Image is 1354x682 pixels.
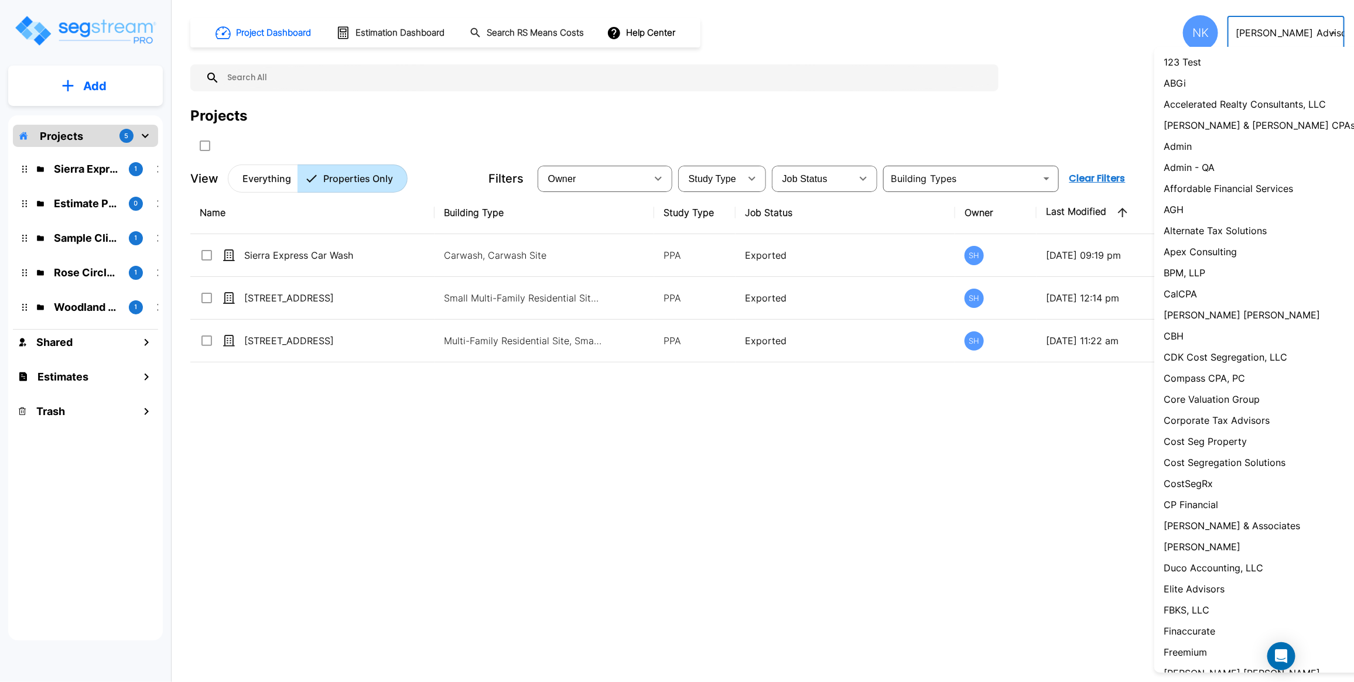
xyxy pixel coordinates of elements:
p: Cost Segregation Solutions [1164,455,1285,469]
p: ABGi [1164,76,1186,90]
p: Core Valuation Group [1164,392,1260,406]
p: Cost Seg Property [1164,434,1247,448]
p: CP Financial [1164,498,1218,512]
p: AGH [1164,203,1184,217]
p: Elite Advisors [1164,582,1225,596]
p: [PERSON_NAME] [1164,540,1240,554]
p: Freemium [1164,645,1207,659]
p: Accelerated Realty Consultants, LLC [1164,97,1326,111]
p: CDK Cost Segregation, LLC [1164,350,1287,364]
p: Affordable Financial Services [1164,181,1293,196]
p: Admin [1164,139,1192,153]
p: [PERSON_NAME] [PERSON_NAME] [1164,308,1320,322]
p: Finaccurate [1164,624,1215,638]
p: FBKS, LLC [1164,603,1209,617]
div: Open Intercom Messenger [1267,642,1295,670]
p: [PERSON_NAME] [PERSON_NAME] [1164,666,1320,680]
p: 123 Test [1164,55,1201,69]
p: Admin - QA [1164,160,1215,174]
p: CalCPA [1164,287,1197,301]
p: Alternate Tax Solutions [1164,224,1267,238]
p: BPM, LLP [1164,266,1205,280]
p: Duco Accounting, LLC [1164,561,1263,575]
p: [PERSON_NAME] & Associates [1164,519,1300,533]
p: Apex Consulting [1164,245,1237,259]
p: Corporate Tax Advisors [1164,413,1270,427]
p: Compass CPA, PC [1164,371,1245,385]
p: CBH [1164,329,1184,343]
p: CostSegRx [1164,477,1213,491]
